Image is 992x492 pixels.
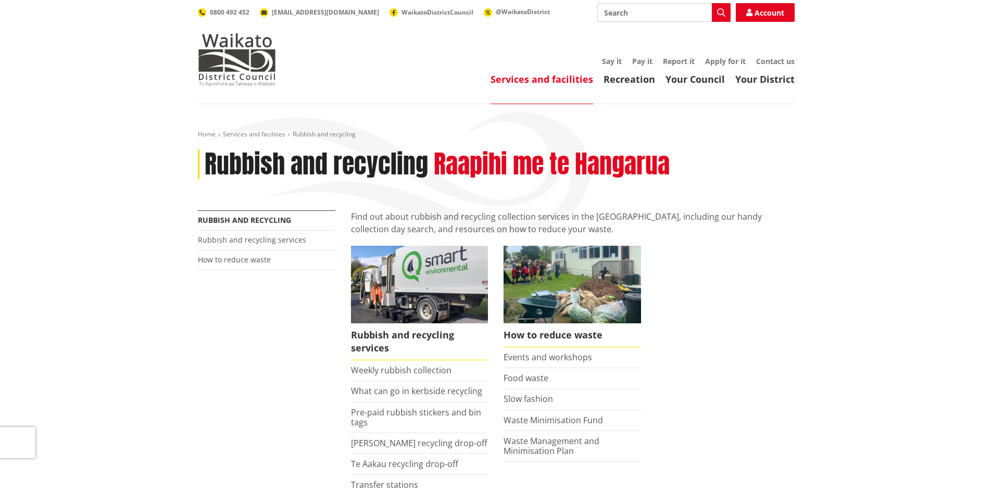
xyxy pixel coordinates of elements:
span: @WaikatoDistrict [496,7,550,16]
a: Report it [663,56,695,66]
span: How to reduce waste [504,323,641,347]
img: Reducing waste [504,246,641,323]
input: Search input [597,3,731,22]
a: Rubbish and recycling [198,215,291,225]
a: Weekly rubbish collection [351,364,451,376]
a: Rubbish and recycling services [198,235,306,245]
nav: breadcrumb [198,130,795,139]
a: How to reduce waste [198,255,271,264]
a: Te Aakau recycling drop-off [351,458,458,470]
a: [PERSON_NAME] recycling drop-off [351,437,487,449]
a: How to reduce waste [504,246,641,347]
img: Rubbish and recycling services [351,246,488,323]
a: WaikatoDistrictCouncil [390,8,473,17]
a: Events and workshops [504,351,592,363]
a: Home [198,130,216,138]
a: Waste Management and Minimisation Plan [504,435,599,457]
h1: Rubbish and recycling [205,149,428,180]
span: 0800 492 452 [210,8,249,17]
a: [EMAIL_ADDRESS][DOMAIN_NAME] [260,8,379,17]
p: Find out about rubbish and recycling collection services in the [GEOGRAPHIC_DATA], including our ... [351,210,795,235]
a: Apply for it [705,56,746,66]
span: Rubbish and recycling [293,130,356,138]
a: Waste Minimisation Fund [504,414,603,426]
a: 0800 492 452 [198,8,249,17]
a: Services and facilities [223,130,285,138]
a: Transfer stations [351,479,418,490]
img: Waikato District Council - Te Kaunihera aa Takiwaa o Waikato [198,33,276,85]
span: WaikatoDistrictCouncil [401,8,473,17]
a: Slow fashion [504,393,553,405]
a: Contact us [756,56,795,66]
a: Pre-paid rubbish stickers and bin tags [351,407,481,428]
h2: Raapihi me te Hangarua [434,149,670,180]
a: @WaikatoDistrict [484,7,550,16]
a: Pay it [632,56,652,66]
a: Recreation [604,73,655,85]
a: Say it [602,56,622,66]
a: What can go in kerbside recycling [351,385,482,397]
a: Account [736,3,795,22]
a: Your District [735,73,795,85]
a: Services and facilities [491,73,593,85]
a: Food waste [504,372,548,384]
span: [EMAIL_ADDRESS][DOMAIN_NAME] [272,8,379,17]
a: Your Council [665,73,725,85]
a: Rubbish and recycling services [351,246,488,360]
span: Rubbish and recycling services [351,323,488,360]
